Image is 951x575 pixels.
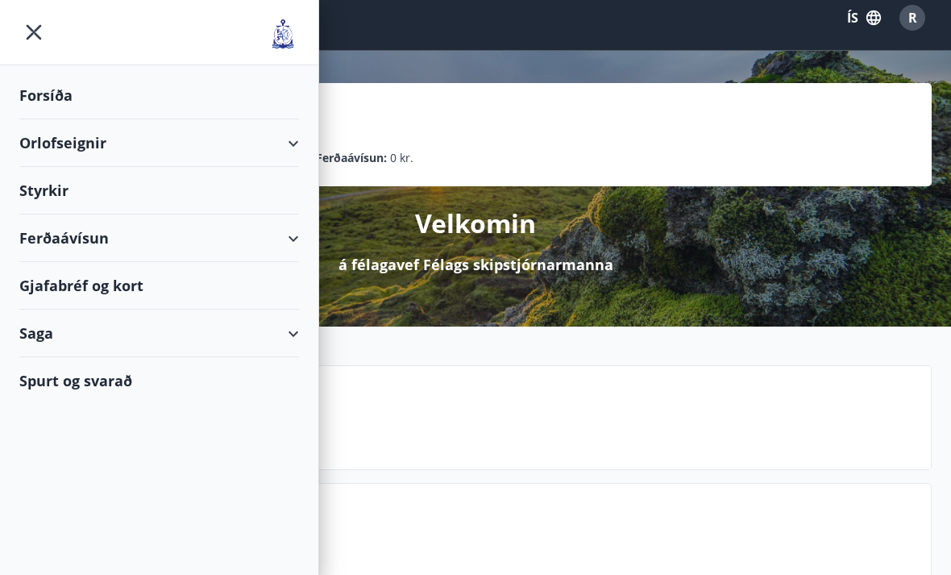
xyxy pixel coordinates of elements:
[19,310,299,357] div: Saga
[19,72,299,119] div: Forsíða
[267,18,299,50] img: union_logo
[390,149,413,167] span: 0 kr.
[316,149,387,167] p: Ferðaávísun :
[338,254,613,275] p: á félagavef Félags skipstjórnarmanna
[838,3,890,32] button: ÍS
[138,524,918,552] p: Spurt og svarað
[19,167,299,215] div: Styrkir
[19,357,299,404] div: Spurt og svarað
[19,215,299,262] div: Ferðaávísun
[138,406,918,434] p: Næstu helgi
[908,9,917,27] span: R
[19,119,299,167] div: Orlofseignir
[415,206,536,241] p: Velkomin
[19,18,48,47] button: menu
[19,262,299,310] div: Gjafabréf og kort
